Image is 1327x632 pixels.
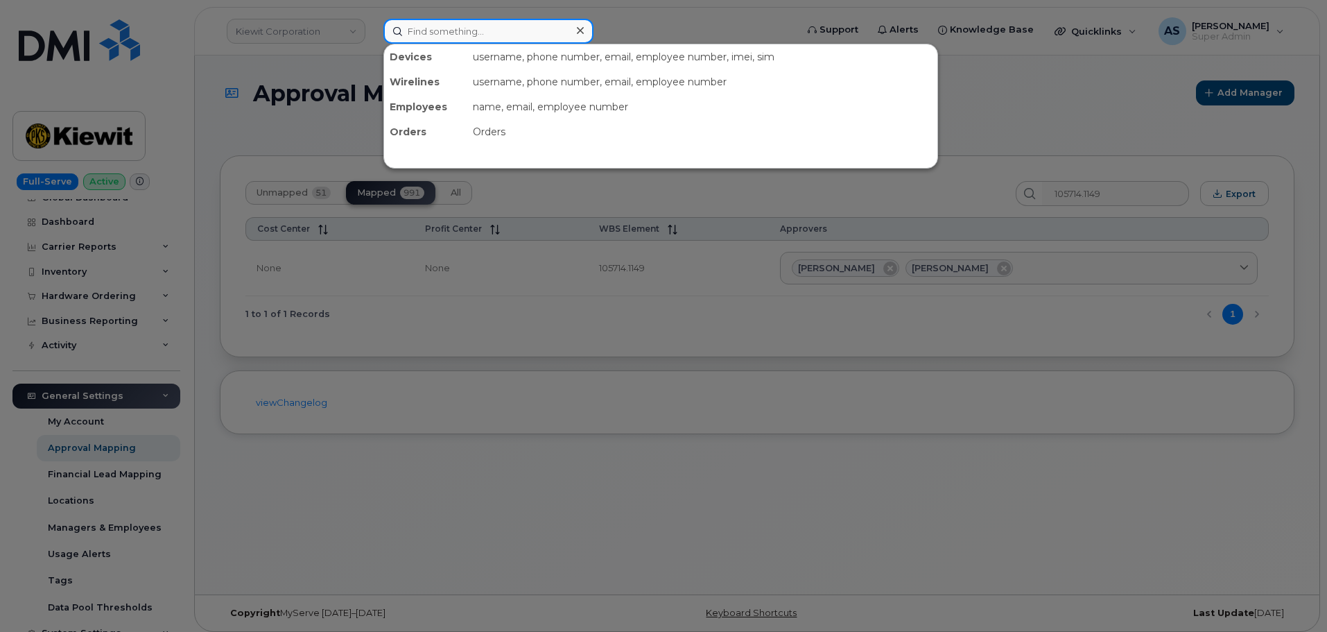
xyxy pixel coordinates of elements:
iframe: Messenger Launcher [1267,572,1317,622]
div: Employees [384,94,467,119]
div: Wirelines [384,69,467,94]
div: Orders [384,119,467,144]
div: Orders [467,119,937,144]
div: username, phone number, email, employee number, imei, sim [467,44,937,69]
div: name, email, employee number [467,94,937,119]
div: Devices [384,44,467,69]
div: username, phone number, email, employee number [467,69,937,94]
